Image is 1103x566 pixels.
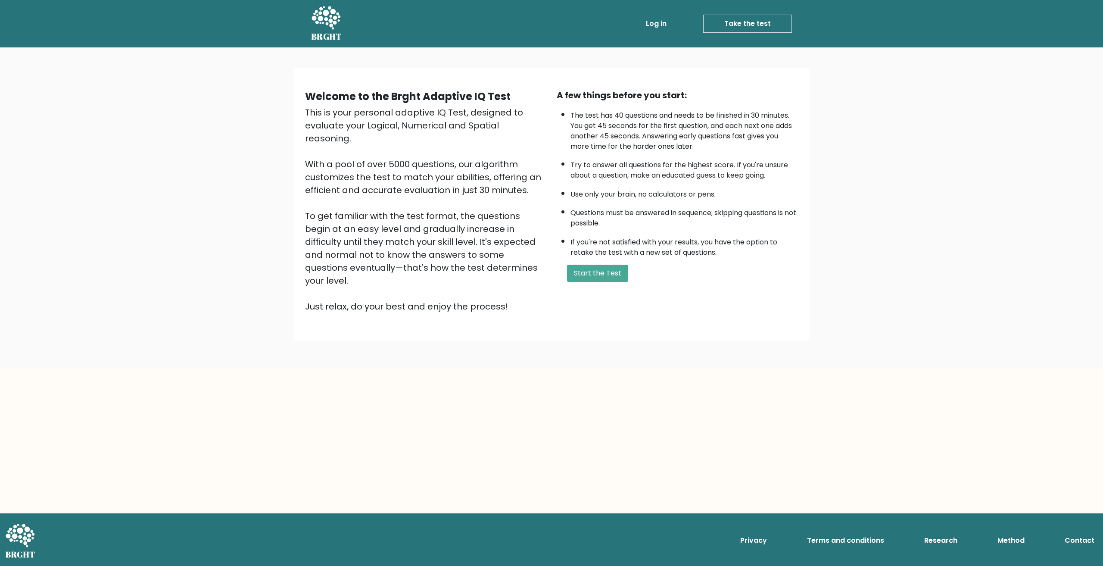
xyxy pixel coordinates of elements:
[570,156,798,181] li: Try to answer all questions for the highest score. If you're unsure about a question, make an edu...
[570,203,798,228] li: Questions must be answered in sequence; skipping questions is not possible.
[311,3,342,44] a: BRGHT
[642,15,670,32] a: Log in
[305,106,546,313] div: This is your personal adaptive IQ Test, designed to evaluate your Logical, Numerical and Spatial ...
[570,233,798,258] li: If you're not satisfied with your results, you have the option to retake the test with a new set ...
[994,532,1028,549] a: Method
[570,106,798,152] li: The test has 40 questions and needs to be finished in 30 minutes. You get 45 seconds for the firs...
[311,31,342,42] h5: BRGHT
[567,265,628,282] button: Start the Test
[703,15,792,33] a: Take the test
[804,532,888,549] a: Terms and conditions
[921,532,961,549] a: Research
[305,89,511,103] b: Welcome to the Brght Adaptive IQ Test
[557,89,798,102] div: A few things before you start:
[1061,532,1098,549] a: Contact
[570,185,798,200] li: Use only your brain, no calculators or pens.
[737,532,770,549] a: Privacy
